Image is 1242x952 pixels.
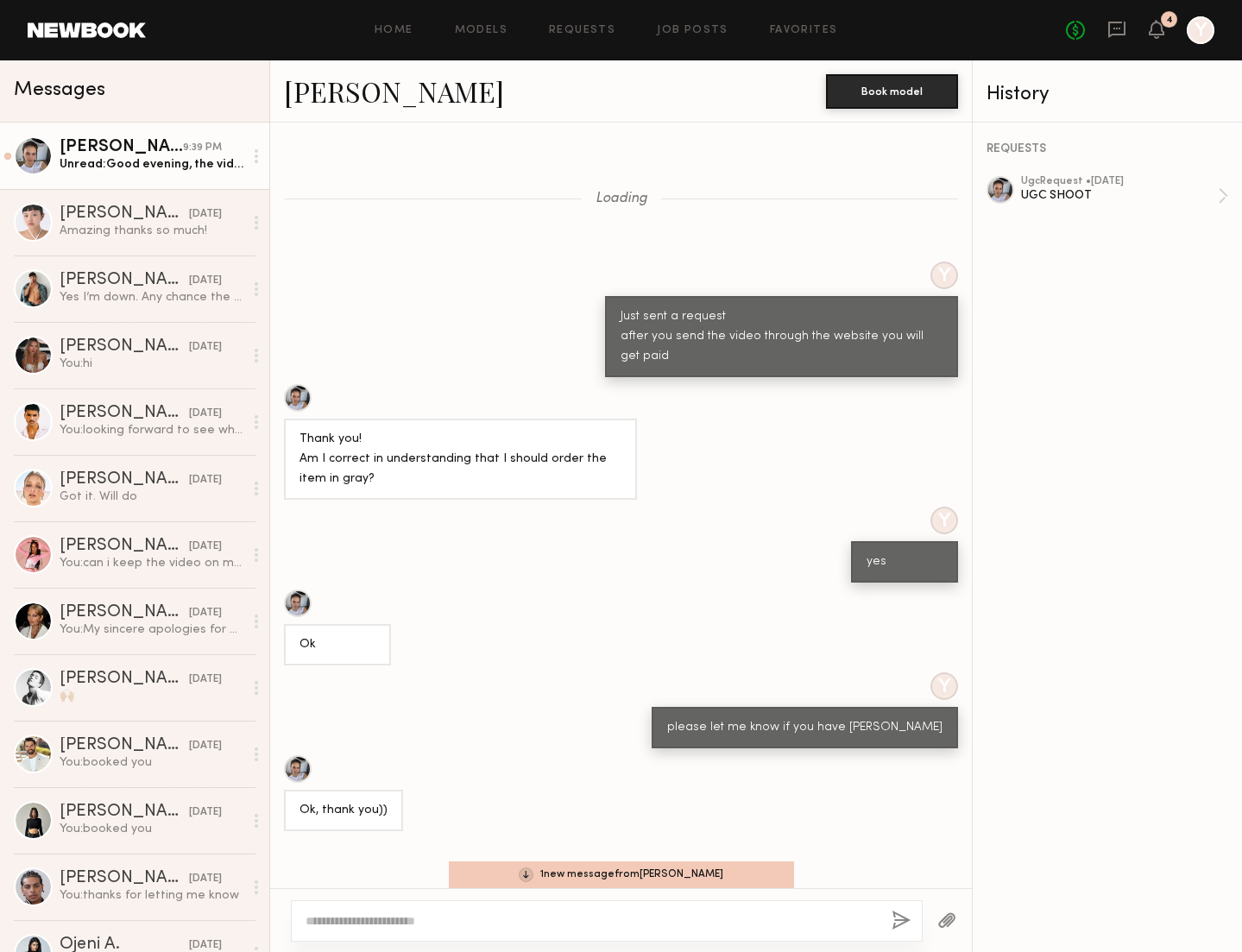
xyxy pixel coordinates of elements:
[1021,176,1228,216] a: ugcRequest •[DATE]UGC SHOOT
[189,472,222,489] div: [DATE]
[189,605,222,621] div: [DATE]
[189,273,222,289] div: [DATE]
[189,871,222,887] div: [DATE]
[1021,176,1218,187] div: ugc Request • [DATE]
[1021,187,1218,204] div: UGC SHOOT
[299,635,375,655] div: Ok
[455,25,508,36] a: Models
[621,307,943,367] div: Just sent a request after you send the video through the website you will get paid
[60,821,243,837] div: You: booked you
[549,25,615,36] a: Requests
[1166,16,1173,25] div: 4
[60,870,189,887] div: [PERSON_NAME]
[826,74,958,109] button: Book model
[60,489,243,505] div: Got it. Will do
[60,688,243,704] div: 🙌🏼
[60,289,243,306] div: Yes I’m down. Any chance the pay could be $250? That’s my rate for UCG/modeling products
[189,339,222,356] div: [DATE]
[60,555,243,571] div: You: can i keep the video on my iinstagram feed though ?
[60,223,243,239] div: Amazing thanks so much!
[189,206,222,223] div: [DATE]
[596,192,647,206] span: Loading
[657,25,728,36] a: Job Posts
[60,887,243,904] div: You: thanks for letting me know
[826,83,958,98] a: Book model
[987,143,1228,155] div: REQUESTS
[284,73,504,110] a: [PERSON_NAME]
[189,738,222,754] div: [DATE]
[60,604,189,621] div: [PERSON_NAME]
[60,139,183,156] div: [PERSON_NAME]
[1187,16,1214,44] a: Y
[60,272,189,289] div: [PERSON_NAME]
[60,671,189,688] div: [PERSON_NAME]
[60,737,189,754] div: [PERSON_NAME]
[189,539,222,555] div: [DATE]
[60,156,243,173] div: Unread: Good evening, the video is already ready. Should I send it to you without music, or would...
[189,406,222,422] div: [DATE]
[60,205,189,223] div: [PERSON_NAME]
[987,85,1228,104] div: History
[770,25,838,36] a: Favorites
[667,718,943,738] div: please let me know if you have [PERSON_NAME]
[60,538,189,555] div: [PERSON_NAME]
[299,801,388,821] div: Ok, thank you))
[189,671,222,688] div: [DATE]
[183,140,222,156] div: 9:39 PM
[189,804,222,821] div: [DATE]
[60,804,189,821] div: [PERSON_NAME]
[299,430,621,489] div: Thank you! Am I correct in understanding that I should order the item in gray?
[60,405,189,422] div: [PERSON_NAME]
[60,621,243,638] div: You: My sincere apologies for my outrageously late response! Would you still like to work together?
[449,861,794,888] div: 1 new message from [PERSON_NAME]
[60,422,243,438] div: You: looking forward to see what you creates
[60,338,189,356] div: [PERSON_NAME]
[60,471,189,489] div: [PERSON_NAME]
[14,80,105,100] span: Messages
[60,754,243,771] div: You: booked you
[867,552,943,572] div: yes
[375,25,413,36] a: Home
[60,356,243,372] div: You: hi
